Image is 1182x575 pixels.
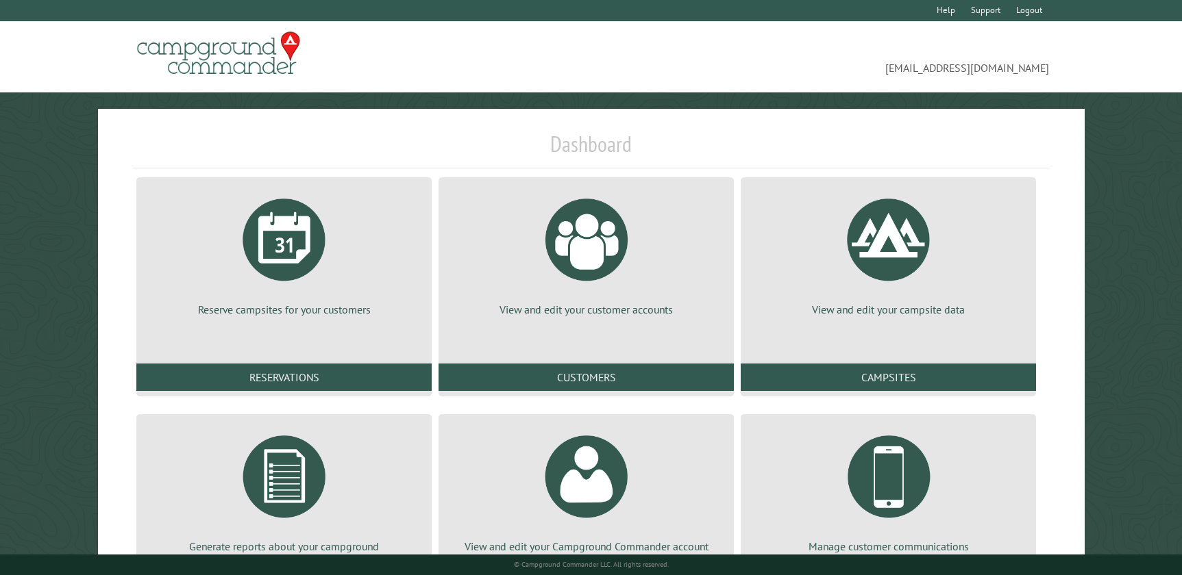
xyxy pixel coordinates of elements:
[455,302,717,317] p: View and edit your customer accounts
[153,302,415,317] p: Reserve campsites for your customers
[514,560,669,569] small: © Campground Commander LLC. All rights reserved.
[455,539,717,554] p: View and edit your Campground Commander account
[757,425,1020,554] a: Manage customer communications
[153,425,415,554] a: Generate reports about your campground
[136,363,432,391] a: Reservations
[133,131,1049,168] h1: Dashboard
[455,425,717,554] a: View and edit your Campground Commander account
[741,363,1036,391] a: Campsites
[455,188,717,317] a: View and edit your customer accounts
[591,38,1049,76] span: [EMAIL_ADDRESS][DOMAIN_NAME]
[153,188,415,317] a: Reserve campsites for your customers
[757,302,1020,317] p: View and edit your campsite data
[757,188,1020,317] a: View and edit your campsite data
[757,539,1020,554] p: Manage customer communications
[133,27,304,80] img: Campground Commander
[439,363,734,391] a: Customers
[153,539,415,554] p: Generate reports about your campground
